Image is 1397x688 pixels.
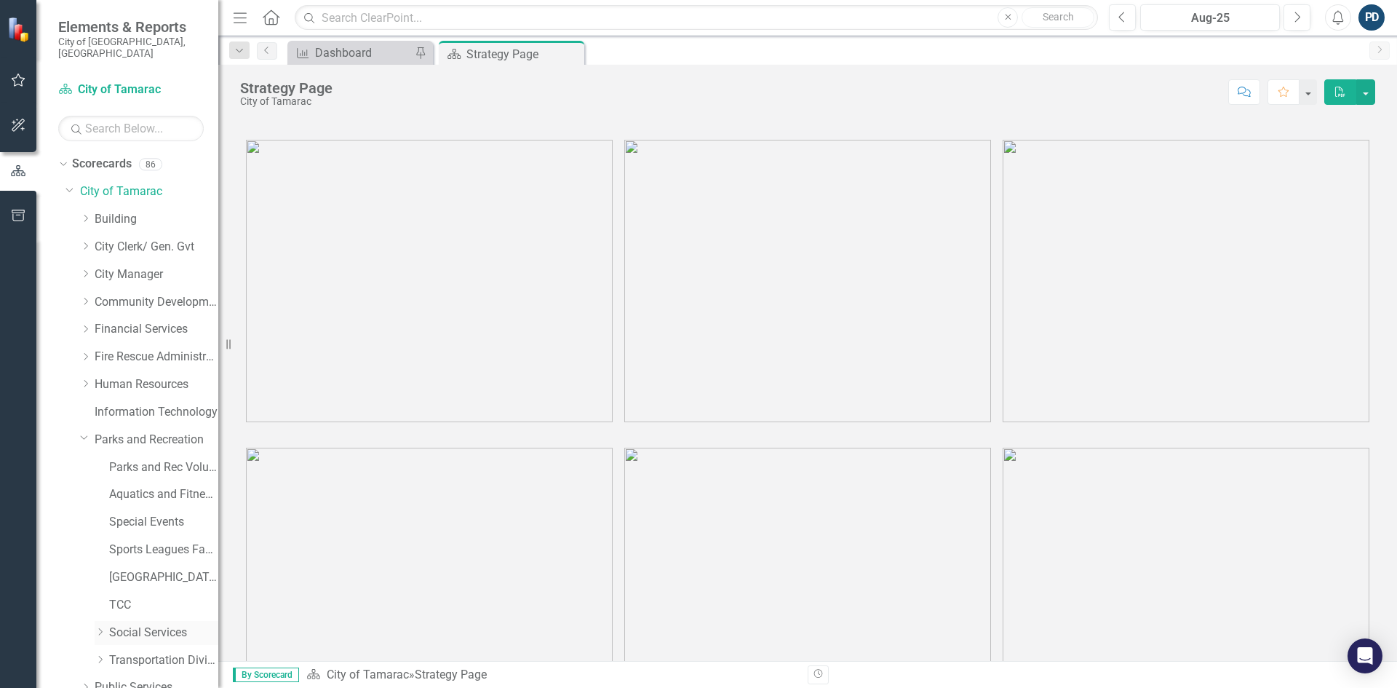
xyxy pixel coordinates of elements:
[109,597,218,614] a: TCC
[58,36,204,60] small: City of [GEOGRAPHIC_DATA], [GEOGRAPHIC_DATA]
[95,266,218,283] a: City Manager
[7,17,33,42] img: ClearPoint Strategy
[1043,11,1074,23] span: Search
[315,44,411,62] div: Dashboard
[415,668,487,681] div: Strategy Page
[306,667,797,684] div: »
[109,542,218,558] a: Sports Leagues Facilities Fields
[72,156,132,173] a: Scorecards
[109,625,218,641] a: Social Services
[240,96,333,107] div: City of Tamarac
[109,569,218,586] a: [GEOGRAPHIC_DATA]
[240,80,333,96] div: Strategy Page
[109,486,218,503] a: Aquatics and Fitness Center
[139,158,162,170] div: 86
[58,116,204,141] input: Search Below...
[109,652,218,669] a: Transportation Division
[80,183,218,200] a: City of Tamarac
[58,82,204,98] a: City of Tamarac
[109,514,218,531] a: Special Events
[246,140,613,422] img: tamarac1%20v3.png
[1022,7,1094,28] button: Search
[466,45,581,63] div: Strategy Page
[1348,638,1382,673] div: Open Intercom Messenger
[95,376,218,393] a: Human Resources
[95,211,218,228] a: Building
[95,239,218,256] a: City Clerk/ Gen. Gvt
[1145,9,1275,27] div: Aug-25
[95,349,218,365] a: Fire Rescue Administration
[327,668,409,681] a: City of Tamarac
[1358,4,1385,31] button: PD
[1003,140,1369,422] img: tamarac3%20v3.png
[95,432,218,448] a: Parks and Recreation
[1140,4,1280,31] button: Aug-25
[95,404,218,421] a: Information Technology
[233,668,299,682] span: By Scorecard
[95,321,218,338] a: Financial Services
[624,140,991,422] img: tamarac2%20v3.png
[295,5,1098,31] input: Search ClearPoint...
[291,44,411,62] a: Dashboard
[58,18,204,36] span: Elements & Reports
[109,459,218,476] a: Parks and Rec Volunteers
[95,294,218,311] a: Community Development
